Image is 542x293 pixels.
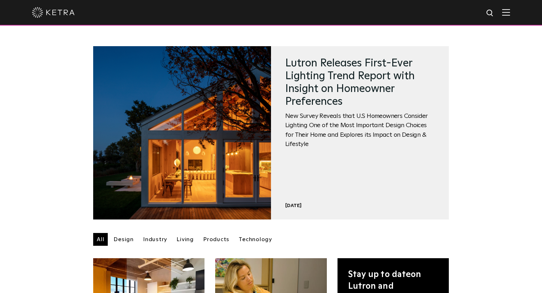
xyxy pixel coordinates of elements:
[110,233,137,246] a: Design
[285,58,415,107] a: Lutron Releases First-Ever Lighting Trend Report with Insight on Homeowner Preferences
[486,9,495,18] img: search icon
[235,233,276,246] a: Technology
[285,202,435,209] div: [DATE]
[173,233,197,246] a: Living
[93,233,108,246] a: All
[139,233,171,246] a: Industry
[200,233,233,246] a: Products
[32,7,75,18] img: ketra-logo-2019-white
[502,9,510,16] img: Hamburger%20Nav.svg
[285,112,435,149] span: New Survey Reveals that U.S Homeowners Consider Lighting One of the Most Important Design Choices...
